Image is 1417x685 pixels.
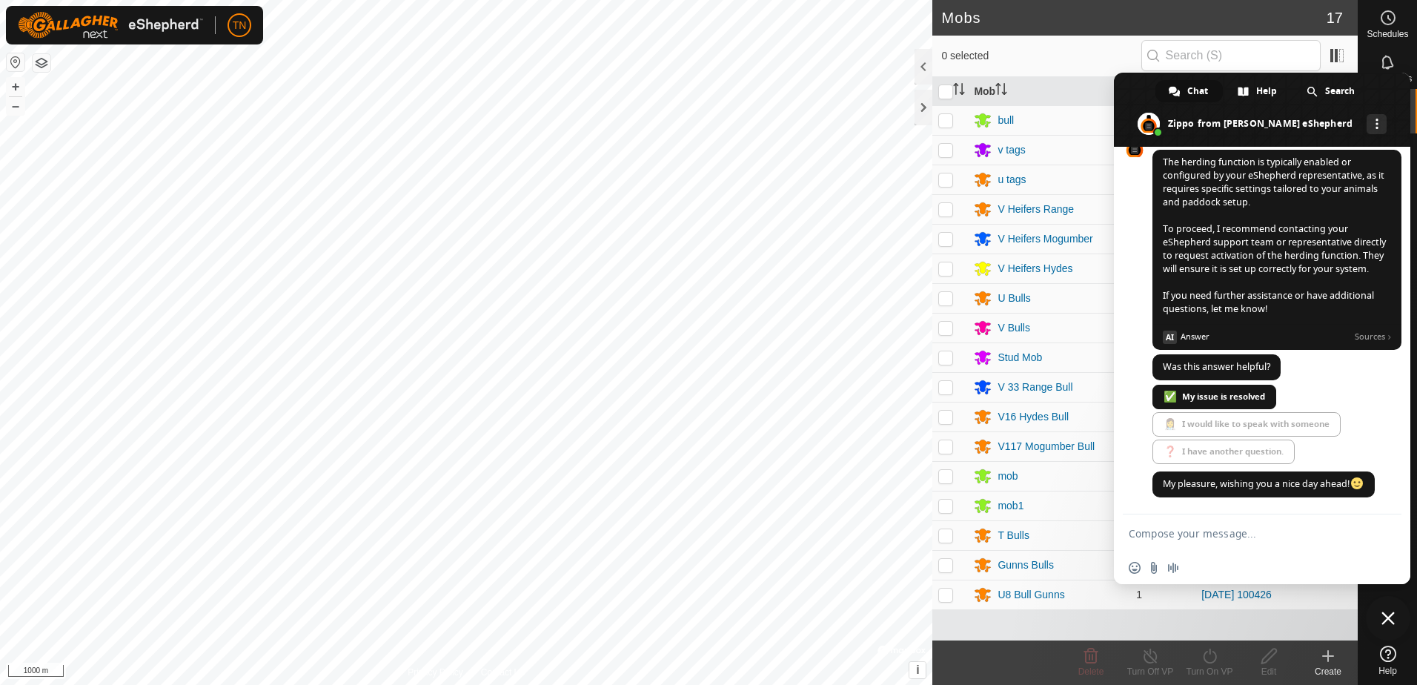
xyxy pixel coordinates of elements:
span: Sources [1355,330,1392,343]
div: Help [1224,80,1292,102]
div: T Bulls [998,528,1029,543]
img: Gallagher Logo [18,12,203,39]
div: Search [1293,80,1370,102]
span: Help [1378,666,1397,675]
span: Was this answer helpful? [1163,360,1270,373]
div: V Heifers Mogumber [998,231,1092,247]
span: 17 [1327,7,1343,29]
div: Edit [1239,665,1298,678]
button: Reset Map [7,53,24,71]
div: V Bulls [998,320,1030,336]
textarea: Compose your message... [1129,527,1363,540]
div: mob1 [998,498,1023,514]
div: V Heifers Hydes [998,261,1072,277]
a: Contact Us [481,666,525,679]
span: Audio message [1167,562,1179,574]
button: – [7,97,24,115]
p-sorticon: Activate to sort [953,85,965,97]
span: The herding function is typically enabled or configured by your eShepherd representative, as it r... [1163,156,1386,315]
div: u tags [998,172,1026,188]
div: bull [998,113,1014,128]
th: Mob [968,77,1130,106]
div: V16 Hydes Bull [998,409,1069,425]
span: Search [1325,80,1355,102]
p-sorticon: Activate to sort [995,85,1007,97]
span: Schedules [1367,30,1408,39]
a: Privacy Policy [408,666,463,679]
span: My pleasure, wishing you a nice day ahead! [1163,477,1364,490]
span: 1 [1136,589,1142,600]
div: Gunns Bulls [998,557,1053,573]
div: Turn On VP [1180,665,1239,678]
button: i [909,662,926,678]
div: V Heifers Range [998,202,1074,217]
h2: Mobs [941,9,1326,27]
span: Answer [1181,330,1349,343]
span: Insert an emoji [1129,562,1141,574]
input: Search (S) [1141,40,1321,71]
span: i [916,664,919,676]
div: Chat [1155,80,1223,102]
div: U8 Bull Gunns [998,587,1064,603]
span: Send a file [1148,562,1160,574]
span: 0 selected [941,48,1141,64]
span: Chat [1187,80,1208,102]
span: Help [1256,80,1277,102]
div: v tags [998,142,1025,158]
div: mob [998,469,1018,484]
div: V 33 Range Bull [998,380,1072,395]
div: More channels [1367,114,1387,134]
span: TN [233,18,247,33]
div: Turn Off VP [1121,665,1180,678]
button: + [7,78,24,96]
div: V117 Mogumber Bull [998,439,1095,454]
a: [DATE] 100426 [1201,589,1272,600]
div: Close chat [1366,596,1410,641]
div: Create [1298,665,1358,678]
div: Stud Mob [998,350,1042,365]
a: Help [1358,640,1417,681]
span: AI [1163,331,1177,344]
button: Map Layers [33,54,50,72]
span: Delete [1078,666,1104,677]
div: U Bulls [998,291,1030,306]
